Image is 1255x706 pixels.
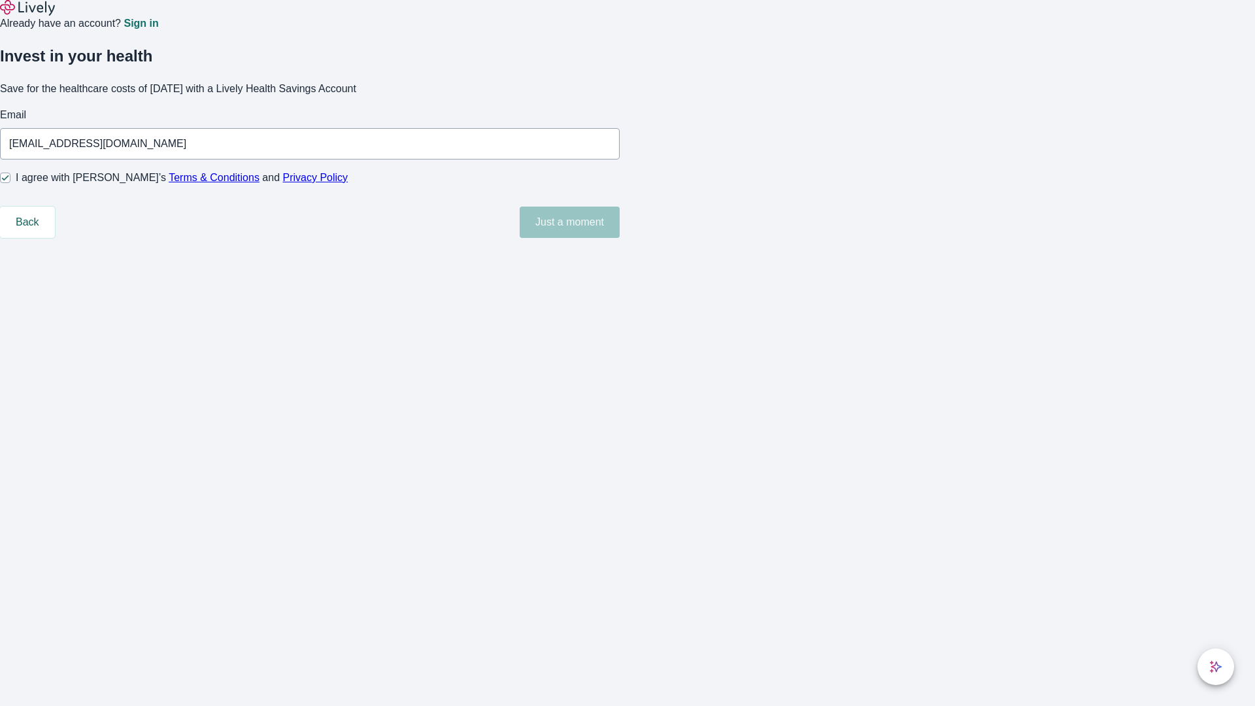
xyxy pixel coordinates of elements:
a: Terms & Conditions [169,172,259,183]
svg: Lively AI Assistant [1209,660,1222,673]
span: I agree with [PERSON_NAME]’s and [16,170,348,186]
a: Privacy Policy [283,172,348,183]
a: Sign in [124,18,158,29]
button: chat [1197,648,1234,685]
